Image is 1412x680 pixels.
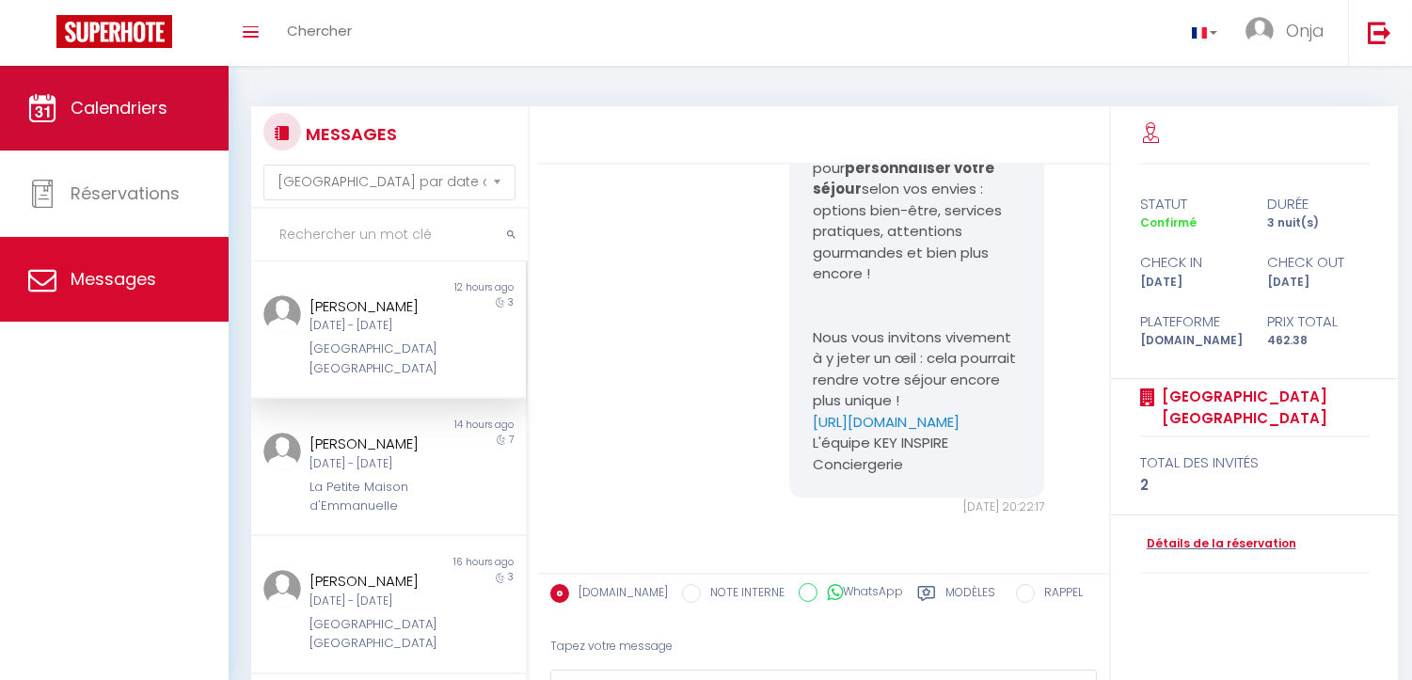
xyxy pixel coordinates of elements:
label: RAPPEL [1035,584,1083,605]
img: ... [263,433,301,470]
span: 3 [508,570,514,584]
strong: personnaliser votre séjour [813,158,997,199]
a: [GEOGRAPHIC_DATA] [GEOGRAPHIC_DATA] [1155,386,1370,430]
div: Plateforme [1128,310,1255,333]
div: check in [1128,251,1255,274]
span: Calendriers [71,96,167,119]
img: ... [263,295,301,333]
span: Chercher [287,21,352,40]
input: Rechercher un mot clé [251,209,528,261]
img: Super Booking [56,15,172,48]
div: Prix total [1255,310,1382,333]
div: [PERSON_NAME] [309,433,445,455]
div: 12 hours ago [389,280,526,295]
span: Messages [71,267,156,291]
span: 3 [508,295,514,309]
div: 462.38 [1255,332,1382,350]
div: durée [1255,193,1382,215]
span: 7 [509,433,514,447]
div: check out [1255,251,1382,274]
a: Détails de la réservation [1140,535,1296,553]
div: [PERSON_NAME] [309,295,445,318]
div: [DATE] - [DATE] [309,455,445,473]
div: Tapez votre message [550,624,1097,670]
div: [GEOGRAPHIC_DATA] [GEOGRAPHIC_DATA] [309,340,445,378]
label: Modèles [945,584,995,608]
div: [DATE] 20:22:17 [789,498,1044,516]
p: Nous vous invitons vivement à y jeter un œil : cela pourrait rendre votre séjour encore plus uniq... [813,327,1021,412]
img: ... [1245,17,1274,45]
div: total des invités [1140,451,1370,474]
div: 2 [1140,474,1370,497]
div: La Petite Maison d'Emmanuelle [309,478,445,516]
div: [DATE] [1128,274,1255,292]
label: [DOMAIN_NAME] [569,584,668,605]
div: [DOMAIN_NAME] [1128,332,1255,350]
div: 3 nuit(s) [1255,214,1382,232]
span: Réservations [71,182,180,205]
h3: MESSAGES [301,113,397,155]
iframe: Chat [1332,595,1398,666]
div: [DATE] - [DATE] [309,317,445,335]
div: 14 hours ago [389,418,526,433]
p: L'équipe KEY INSPIRE Conciergerie [813,433,1021,475]
div: statut [1128,193,1255,215]
p: Avez-vous déjà découvert la ? Vous y trouverez tout pour selon vos envies : options bien-être, se... [813,94,1021,285]
div: 16 hours ago [389,555,526,570]
span: Confirmé [1140,214,1197,230]
div: [DATE] [1255,274,1382,292]
a: [URL][DOMAIN_NAME] [813,412,960,432]
label: NOTE INTERNE [701,584,785,605]
img: logout [1368,21,1391,44]
img: ... [263,570,301,608]
div: [GEOGRAPHIC_DATA] [GEOGRAPHIC_DATA] [309,615,445,654]
span: Onja [1286,19,1325,42]
div: [PERSON_NAME] [309,570,445,593]
div: [DATE] - [DATE] [309,593,445,610]
label: WhatsApp [817,583,903,604]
